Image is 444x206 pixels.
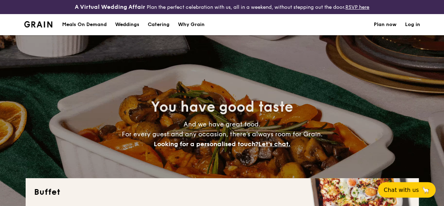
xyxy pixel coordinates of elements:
div: Meals On Demand [62,14,107,35]
div: Plan the perfect celebration with us, all in a weekend, without stepping out the door. [74,3,370,11]
a: Logotype [24,21,53,27]
span: You have good taste [151,99,293,116]
a: Catering [144,14,174,35]
a: Why Grain [174,14,209,35]
button: Chat with us🦙 [378,182,436,198]
span: Looking for a personalised touch? [154,140,258,148]
h1: Catering [148,14,170,35]
a: Meals On Demand [58,14,111,35]
span: Chat with us [384,187,419,193]
h4: A Virtual Wedding Affair [75,3,145,11]
div: Weddings [115,14,139,35]
span: Let's chat. [258,140,290,148]
span: And we have great food. For every guest and any occasion, there’s always room for Grain. [122,120,323,148]
span: 🦙 [422,186,430,194]
a: Plan now [374,14,397,35]
img: Grain [24,21,53,27]
div: Why Grain [178,14,205,35]
a: RSVP here [345,4,369,10]
a: Weddings [111,14,144,35]
h2: Buffet [34,187,410,198]
a: Log in [405,14,420,35]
